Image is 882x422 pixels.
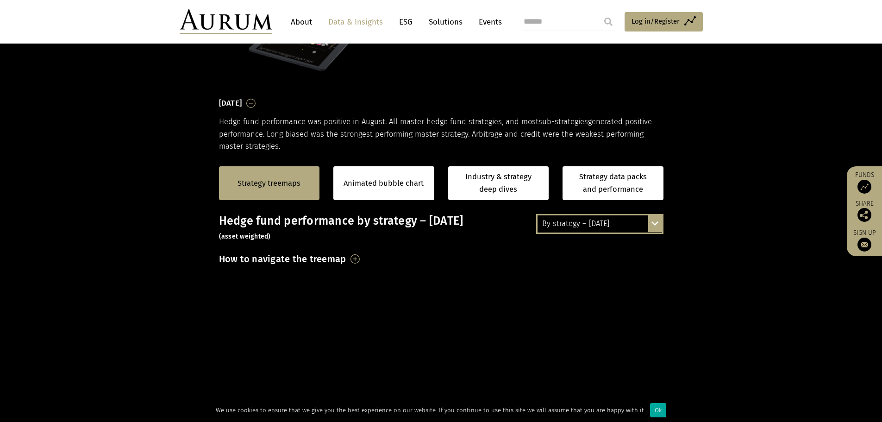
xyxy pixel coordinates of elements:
[857,208,871,222] img: Share this post
[286,13,317,31] a: About
[219,116,663,152] p: Hedge fund performance was positive in August. All master hedge fund strategies, and most generat...
[219,233,271,240] small: (asset weighted)
[538,215,662,232] div: By strategy – [DATE]
[563,166,663,200] a: Strategy data packs and performance
[344,177,424,189] a: Animated bubble chart
[650,403,666,417] div: Ok
[180,9,272,34] img: Aurum
[599,13,618,31] input: Submit
[219,96,242,110] h3: [DATE]
[219,251,346,267] h3: How to navigate the treemap
[632,16,680,27] span: Log in/Register
[857,180,871,194] img: Access Funds
[851,171,877,194] a: Funds
[625,12,703,31] a: Log in/Register
[857,238,871,252] img: Sign up to our newsletter
[538,117,588,126] span: sub-strategies
[324,13,388,31] a: Data & Insights
[424,13,467,31] a: Solutions
[474,13,502,31] a: Events
[851,229,877,252] a: Sign up
[219,214,663,242] h3: Hedge fund performance by strategy – [DATE]
[394,13,417,31] a: ESG
[238,177,300,189] a: Strategy treemaps
[851,201,877,222] div: Share
[448,166,549,200] a: Industry & strategy deep dives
